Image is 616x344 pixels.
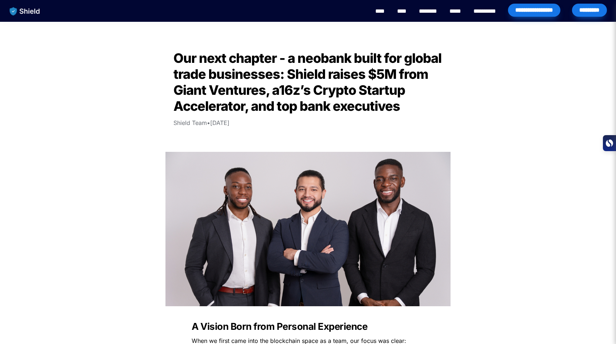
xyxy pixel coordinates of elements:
span: Shield Team [173,119,207,126]
span: Our next chapter - a neobank built for global trade businesses: Shield raises $5M from Giant Vent... [173,50,444,114]
span: • [207,119,210,126]
strong: A Vision Born from Personal Experience [192,321,367,332]
span: [DATE] [210,119,229,126]
img: website logo [6,4,44,19]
